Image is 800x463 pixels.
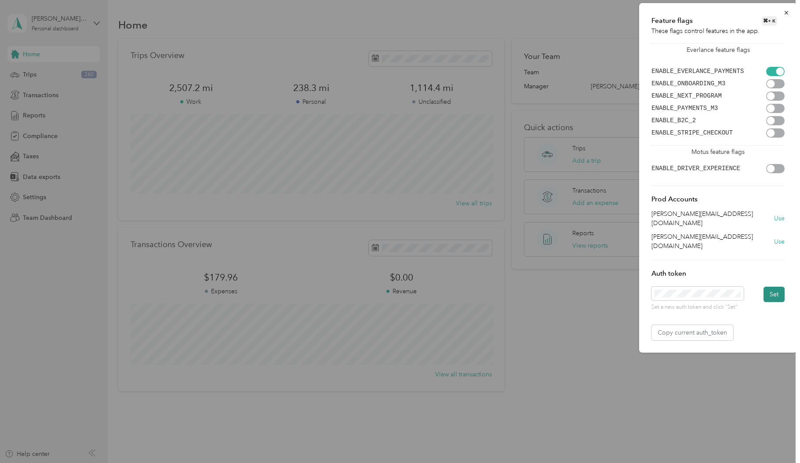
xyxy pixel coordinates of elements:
button: Set [764,287,785,302]
button: Use [774,214,785,223]
code: ENABLE_EVERLANCE_PAYMENTS [651,68,744,75]
code: ENABLE_DRIVER_EXPERIENCE [651,165,740,172]
p: [PERSON_NAME][EMAIL_ADDRESS][DOMAIN_NAME] [651,232,774,251]
span: Prod Accounts [651,195,698,203]
span: ⌘ + K [762,16,777,26]
button: Use [774,237,785,246]
span: Auth token [651,269,686,277]
p: [PERSON_NAME][EMAIL_ADDRESS][DOMAIN_NAME] [651,209,774,228]
button: Copy current auth_token [651,325,733,340]
code: ENABLE_STRIPE_CHECKOUT [651,129,733,136]
iframe: Everlance-gr Chat Button Frame [751,414,800,463]
p: These flags control features in the app. [651,26,785,36]
p: Everlance feature flags [651,44,785,55]
p: Set a new auth token and click "Set" [651,303,744,311]
code: ENABLE_PAYMENTS_M3 [651,105,718,112]
p: Motus feature flags [651,146,785,157]
code: ENABLE_NEXT_PROGRAM [651,92,722,99]
code: ENABLE_ONBOARDING_M3 [651,80,725,87]
span: Feature flags [651,15,693,26]
code: ENABLE_B2C_2 [651,117,696,124]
